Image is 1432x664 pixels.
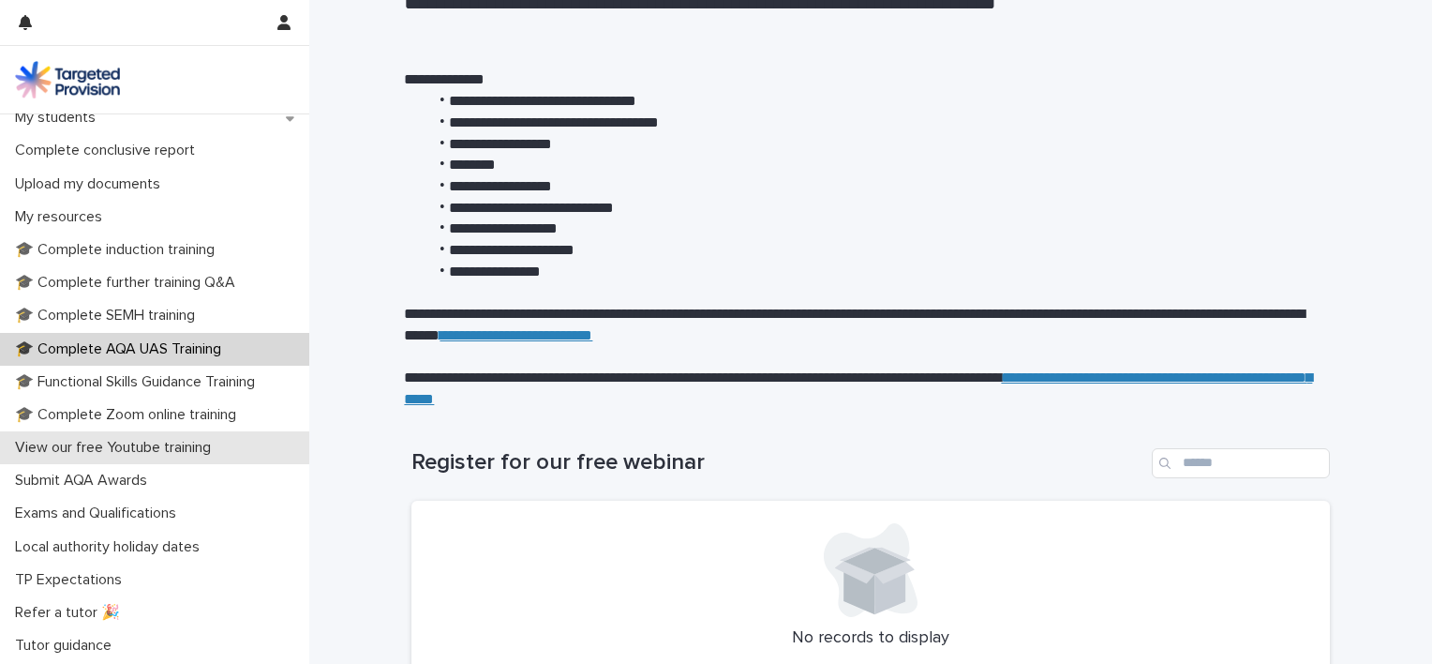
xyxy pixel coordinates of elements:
p: 🎓 Complete induction training [7,241,230,259]
p: Refer a tutor 🎉 [7,604,135,622]
p: 🎓 Complete further training Q&A [7,274,250,292]
p: Exams and Qualifications [7,505,191,522]
p: View our free Youtube training [7,439,226,457]
p: 🎓 Functional Skills Guidance Training [7,373,270,391]
p: Complete conclusive report [7,142,210,159]
p: Submit AQA Awards [7,472,162,490]
p: 🎓 Complete Zoom online training [7,406,251,424]
p: Local authority holiday dates [7,538,215,556]
img: M5nRWzHhSzIhMunXDL62 [15,61,120,98]
input: Search [1152,448,1330,478]
p: Upload my documents [7,175,175,193]
p: TP Expectations [7,571,137,589]
p: No records to display [434,628,1307,649]
p: 🎓 Complete AQA UAS Training [7,340,236,358]
p: My resources [7,208,117,226]
p: Tutor guidance [7,637,127,655]
p: My students [7,109,111,127]
p: 🎓 Complete SEMH training [7,307,210,324]
h1: Register for our free webinar [411,449,1144,476]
